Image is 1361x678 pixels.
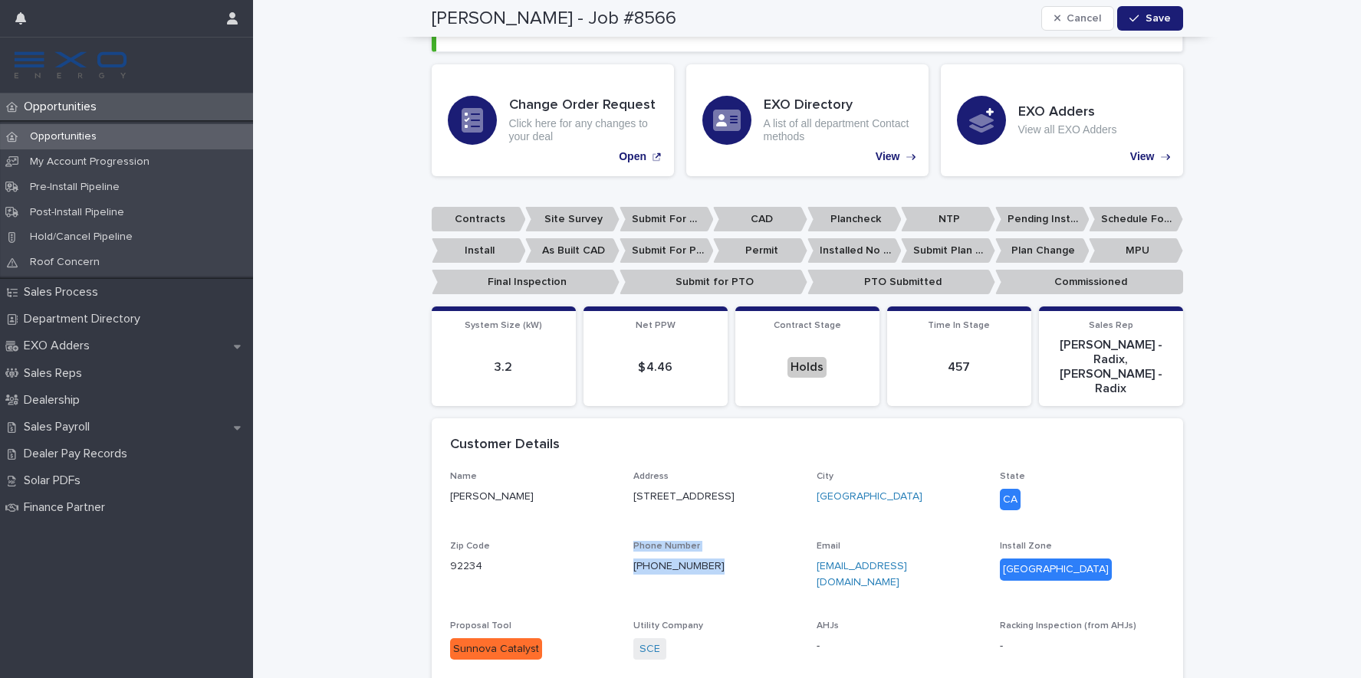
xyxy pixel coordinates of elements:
[18,393,92,408] p: Dealership
[764,97,912,114] h3: EXO Directory
[807,207,902,232] p: Plancheck
[509,117,658,143] p: Click here for any changes to your deal
[432,207,526,232] p: Contracts
[525,207,620,232] p: Site Survey
[450,558,615,575] p: 92234
[1000,638,1165,654] p: -
[450,542,490,551] span: Zip Code
[1000,489,1021,511] div: CA
[1146,13,1171,24] span: Save
[441,360,567,375] p: 3.2
[876,150,900,163] p: View
[619,150,646,163] p: Open
[1089,207,1183,232] p: Schedule For Install
[18,312,153,326] p: Department Directory
[817,638,981,654] p: -
[817,542,840,551] span: Email
[995,207,1090,232] p: Pending Install Task
[633,542,700,551] span: Phone Number
[1018,123,1117,136] p: View all EXO Adders
[633,472,669,481] span: Address
[18,256,112,269] p: Roof Concern
[509,97,658,114] h3: Change Order Request
[525,238,620,264] p: As Built CAD
[450,437,560,454] h2: Customer Details
[18,206,136,219] p: Post-Install Pipeline
[432,270,620,295] p: Final Inspection
[18,447,140,461] p: Dealer Pay Records
[817,472,833,481] span: City
[620,270,807,295] p: Submit for PTO
[18,156,162,169] p: My Account Progression
[636,321,676,330] span: Net PPW
[817,561,907,588] a: [EMAIL_ADDRESS][DOMAIN_NAME]
[1089,238,1183,264] p: MPU
[450,472,477,481] span: Name
[18,366,94,381] p: Sales Reps
[18,285,110,300] p: Sales Process
[633,621,703,631] span: Utility Company
[807,238,902,264] p: Installed No Permit
[995,270,1183,295] p: Commissioned
[686,64,929,176] a: View
[817,489,922,505] a: [GEOGRAPHIC_DATA]
[465,321,542,330] span: System Size (kW)
[12,50,129,80] img: FKS5r6ZBThi8E5hshIGi
[774,321,841,330] span: Contract Stage
[639,641,660,657] a: SCE
[995,238,1090,264] p: Plan Change
[620,238,714,264] p: Submit For Permit
[432,64,674,176] a: Open
[1000,621,1136,631] span: Racking Inspection (from AHJs)
[901,238,995,264] p: Submit Plan Change
[593,360,718,375] p: $ 4.46
[1117,6,1182,31] button: Save
[787,357,827,378] div: Holds
[1018,104,1117,121] h3: EXO Adders
[18,339,102,353] p: EXO Adders
[450,489,615,505] p: [PERSON_NAME]
[713,207,807,232] p: CAD
[450,638,542,660] div: Sunnova Catalyst
[713,238,807,264] p: Permit
[1000,558,1112,581] div: [GEOGRAPHIC_DATA]
[18,420,102,434] p: Sales Payroll
[633,561,725,572] a: [PHONE_NUMBER]
[18,473,93,488] p: Solar PDFs
[1130,150,1155,163] p: View
[18,100,109,114] p: Opportunities
[450,621,511,631] span: Proposal Tool
[633,489,735,505] p: [STREET_ADDRESS]
[764,117,912,143] p: A list of all department Contact methods
[432,8,676,30] h2: [PERSON_NAME] - Job #8566
[928,321,990,330] span: Time In Stage
[896,360,1022,375] p: 457
[1048,338,1174,397] p: [PERSON_NAME] - Radix, [PERSON_NAME] - Radix
[1089,321,1133,330] span: Sales Rep
[941,64,1183,176] a: View
[817,621,839,631] span: AHJs
[18,181,132,194] p: Pre-Install Pipeline
[18,231,145,244] p: Hold/Cancel Pipeline
[18,500,117,515] p: Finance Partner
[620,207,714,232] p: Submit For CAD
[1000,472,1025,481] span: State
[1067,13,1101,24] span: Cancel
[901,207,995,232] p: NTP
[18,130,109,143] p: Opportunities
[1041,6,1115,31] button: Cancel
[807,270,995,295] p: PTO Submitted
[432,238,526,264] p: Install
[1000,542,1052,551] span: Install Zone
